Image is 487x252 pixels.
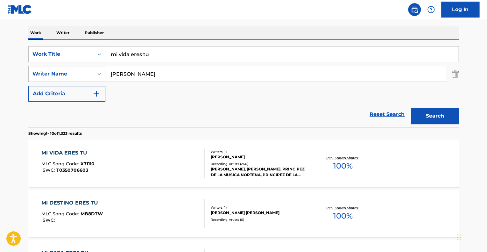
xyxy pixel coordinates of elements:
div: Writers ( 1 ) [211,149,307,154]
span: ISWC : [41,167,56,173]
div: Writer Name [32,70,90,78]
div: Help [425,3,437,16]
img: MLC Logo [8,5,32,14]
div: Recording Artists ( 0 ) [211,217,307,222]
a: MI VIDA ERES TUMLC Song Code:X71110ISWC:T0350706603Writers (1)[PERSON_NAME]Recording Artists (240... [28,140,459,187]
p: Publisher [83,26,106,40]
span: 100 % [333,160,352,172]
span: MLC Song Code : [41,161,81,167]
div: [PERSON_NAME], [PERSON_NAME], PRINCIPEZ DE LA MUSICA NORTEÑA, PRINCIPEZ DE LA MUSICA NORTEÑA, [PE... [211,166,307,178]
iframe: Chat Widget [455,221,487,252]
div: MI VIDA ERES TU [41,149,95,157]
p: Showing 1 - 10 of 1,333 results [28,131,82,136]
button: Add Criteria [28,86,105,102]
p: Work [28,26,43,40]
img: search [411,6,418,13]
span: X71110 [81,161,95,167]
p: Writer [54,26,71,40]
span: ISWC : [41,217,56,223]
div: Drag [457,228,461,247]
p: Total Known Shares: [326,205,360,210]
span: T0350706603 [56,167,88,173]
form: Search Form [28,46,459,127]
span: MLC Song Code : [41,211,81,217]
p: Total Known Shares: [326,155,360,160]
a: Reset Search [366,107,408,121]
span: 100 % [333,210,352,222]
div: Recording Artists ( 240 ) [211,162,307,166]
a: Public Search [408,3,421,16]
img: Delete Criterion [452,66,459,82]
a: MI DESTINO ERES TUMLC Song Code:MB8DTWISWC:Writers (1)[PERSON_NAME] [PERSON_NAME]Recording Artist... [28,190,459,237]
div: [PERSON_NAME] [PERSON_NAME] [211,210,307,216]
span: MB8DTW [81,211,103,217]
img: help [427,6,435,13]
button: Search [411,108,459,124]
img: 9d2ae6d4665cec9f34b9.svg [93,90,100,97]
a: Log In [441,2,479,18]
div: [PERSON_NAME] [211,154,307,160]
div: Work Title [32,50,90,58]
div: MI DESTINO ERES TU [41,199,103,207]
div: Writers ( 1 ) [211,205,307,210]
